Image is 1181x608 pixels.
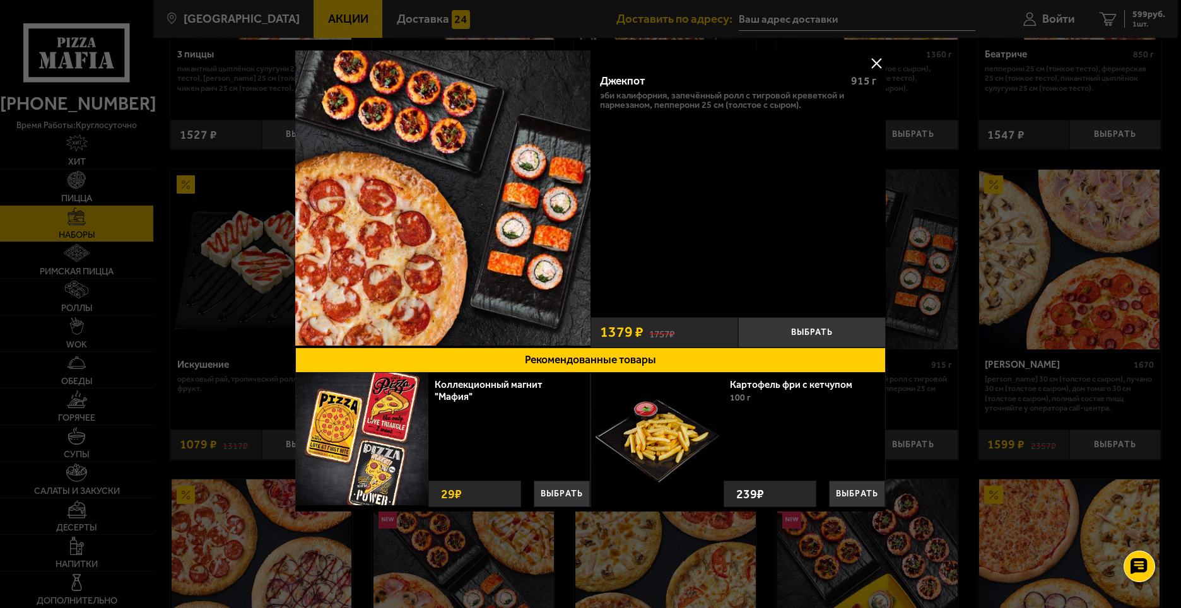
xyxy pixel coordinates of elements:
span: 1379 ₽ [600,325,643,339]
button: Рекомендованные товары [295,348,886,373]
button: Выбрать [829,481,885,507]
span: 100 г [730,392,751,403]
div: Джекпот [600,74,841,88]
strong: 239 ₽ [733,481,767,506]
a: Джекпот [295,50,590,348]
span: 915 г [851,74,876,87]
img: Джекпот [295,50,590,346]
strong: 29 ₽ [438,481,465,506]
a: Картофель фри с кетчупом [730,378,865,390]
p: Эби Калифорния, Запечённый ролл с тигровой креветкой и пармезаном, Пепперони 25 см (толстое с сыр... [600,91,877,110]
button: Выбрать [534,481,590,507]
a: Коллекционный магнит "Мафия" [435,378,543,402]
button: Выбрать [738,317,886,348]
s: 1757 ₽ [649,326,674,339]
